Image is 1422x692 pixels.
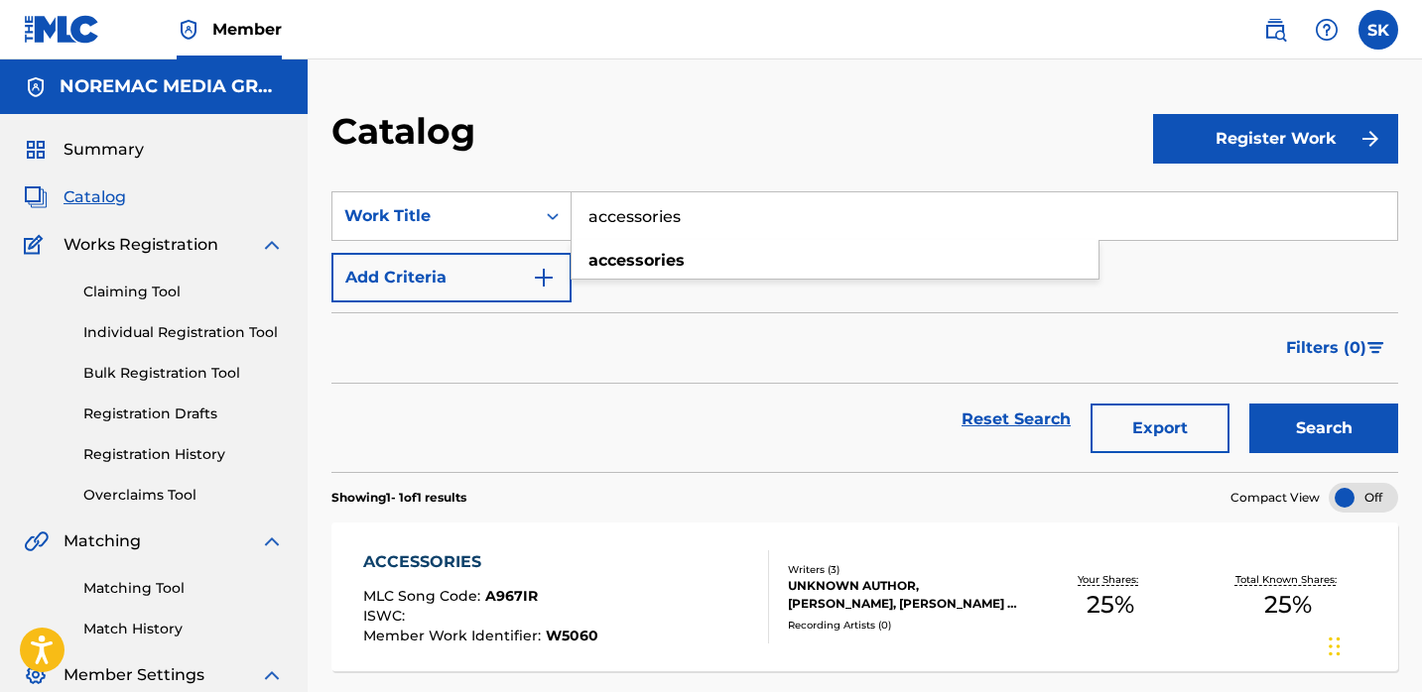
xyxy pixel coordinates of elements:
[260,663,284,687] img: expand
[331,191,1398,472] form: Search Form
[1358,127,1382,151] img: f7272a7cc735f4ea7f67.svg
[1091,404,1229,453] button: Export
[83,578,284,599] a: Matching Tool
[788,618,1022,633] div: Recording Artists ( 0 )
[24,529,49,553] img: Matching
[546,627,598,644] span: W5060
[1230,489,1320,507] span: Compact View
[24,75,48,99] img: Accounts
[1286,336,1366,360] span: Filters ( 0 )
[177,18,200,42] img: Top Rightsholder
[24,233,50,257] img: Works Registration
[260,529,284,553] img: expand
[60,75,284,98] h5: NOREMAC MEDIA GROUP
[24,15,100,44] img: MLC Logo
[588,251,685,270] strong: accessories
[1255,10,1295,50] a: Public Search
[83,282,284,302] a: Claiming Tool
[1366,425,1422,585] iframe: Resource Center
[64,663,204,687] span: Member Settings
[1078,572,1143,587] p: Your Shares:
[363,587,485,605] span: MLC Song Code :
[331,109,485,154] h2: Catalog
[64,138,144,162] span: Summary
[788,577,1022,613] div: UNKNOWN AUTHOR, [PERSON_NAME], [PERSON_NAME] A JR [PERSON_NAME]
[331,522,1398,671] a: ACCESSORIESMLC Song Code:A967IRISWC:Member Work Identifier:W5060Writers (3)UNKNOWN AUTHOR, [PERSO...
[83,444,284,465] a: Registration History
[485,587,538,605] span: A967IR
[260,233,284,257] img: expand
[1323,597,1422,692] iframe: Chat Widget
[331,489,466,507] p: Showing 1 - 1 of 1 results
[24,185,48,209] img: Catalog
[64,529,141,553] span: Matching
[1263,18,1287,42] img: search
[363,550,598,574] div: ACCESSORIES
[1315,18,1339,42] img: help
[532,266,556,289] img: 9d2ae6d4665cec9f34b9.svg
[1358,10,1398,50] div: User Menu
[83,619,284,639] a: Match History
[1274,323,1398,373] button: Filters (0)
[1367,342,1384,354] img: filter
[788,562,1022,577] div: Writers ( 3 )
[1235,572,1342,587] p: Total Known Shares:
[64,233,218,257] span: Works Registration
[212,18,282,41] span: Member
[24,185,126,209] a: CatalogCatalog
[83,363,284,384] a: Bulk Registration Tool
[1264,587,1312,623] span: 25 %
[83,485,284,506] a: Overclaims Tool
[952,398,1081,441] a: Reset Search
[24,138,144,162] a: SummarySummary
[1249,404,1398,453] button: Search
[24,663,48,687] img: Member Settings
[1153,114,1398,164] button: Register Work
[1087,587,1134,623] span: 25 %
[83,404,284,424] a: Registration Drafts
[363,607,410,625] span: ISWC :
[363,627,546,644] span: Member Work Identifier :
[64,185,126,209] span: Catalog
[1329,617,1341,676] div: Drag
[331,253,572,302] button: Add Criteria
[1307,10,1347,50] div: Help
[83,322,284,343] a: Individual Registration Tool
[24,138,48,162] img: Summary
[344,204,523,228] div: Work Title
